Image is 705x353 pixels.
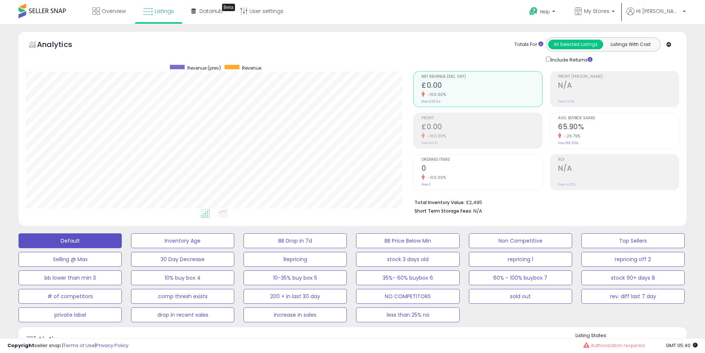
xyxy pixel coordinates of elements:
b: Short Term Storage Fees: [414,208,472,214]
button: 10-35% buy box 5 [244,270,347,285]
span: Net Revenue (Exc. VAT) [422,75,542,79]
span: Listings [155,7,174,15]
button: Non Competitive [469,233,572,248]
div: Tooltip anchor [222,4,235,11]
span: My Stores [584,7,610,15]
button: increase in sales [244,307,347,322]
span: DataHub [199,7,223,15]
span: Revenue [242,65,261,71]
span: N/A [473,207,482,214]
button: Inventory Age [131,233,234,248]
span: Profit [422,116,542,120]
button: 35%- 60% buybox 6 [356,270,459,285]
button: repricing 1 [469,252,572,267]
a: Privacy Policy [96,342,128,349]
span: Avg. Buybox Share [558,116,679,120]
a: Hi [PERSON_NAME] [627,7,686,24]
strong: Copyright [7,342,34,349]
h2: 0 [422,164,542,174]
span: Help [540,9,550,15]
button: Repricing [244,252,347,267]
button: less than 25% roi [356,307,459,322]
li: £2,495 [414,197,674,206]
small: Prev: 89.96% [558,141,578,145]
button: comp thresh exists [131,289,234,304]
button: All Selected Listings [548,40,603,49]
span: Overview [102,7,126,15]
span: Ordered Items [422,158,542,162]
h5: Listings [39,335,68,345]
button: Top Sellers [581,233,685,248]
div: Totals For [514,41,543,48]
div: seller snap | | [7,342,128,349]
small: -100.00% [425,175,446,180]
h2: £0.00 [422,81,542,91]
span: Revenue (prev) [187,65,221,71]
small: -100.00% [425,133,446,139]
button: sold out [469,289,572,304]
small: Prev: 4.02% [558,182,575,187]
button: 60% - 100% buybox 7 [469,270,572,285]
button: BB Price Below Min [356,233,459,248]
button: NO COMPETITORS [356,289,459,304]
small: Prev: £15.34 [422,99,440,104]
span: ROI [558,158,679,162]
a: Help [523,1,563,24]
small: -26.75% [561,133,581,139]
div: Include Returns [540,55,601,64]
button: stock 90+ days 8 [581,270,685,285]
small: Prev: 1.37% [558,99,574,104]
span: Profit [PERSON_NAME] [558,75,679,79]
button: Selling @ Max [19,252,122,267]
small: Prev: 1 [422,182,431,187]
button: private label [19,307,122,322]
button: rev. diff last 7 day [581,289,685,304]
button: 10% buy box 4 [131,270,234,285]
small: Prev: £0.21 [422,141,438,145]
button: repricing off 2 [581,252,685,267]
button: stock 3 days old [356,252,459,267]
b: Total Inventory Value: [414,199,465,206]
p: Listing States: [575,332,686,339]
span: 2025-10-9 05:40 GMT [666,342,698,349]
button: Listings With Cost [603,40,658,49]
button: drop in recent sales [131,307,234,322]
h2: N/A [558,81,679,91]
button: BB Drop in 7d [244,233,347,248]
h2: 65.90% [558,123,679,133]
h5: Analytics [37,39,87,51]
small: -100.00% [425,92,446,97]
i: Get Help [529,7,538,16]
button: # of competitors [19,289,122,304]
button: Default [19,233,122,248]
span: Hi [PERSON_NAME] [636,7,681,15]
h2: £0.00 [422,123,542,133]
h2: N/A [558,164,679,174]
button: 200 + in last 30 day [244,289,347,304]
a: Terms of Use [63,342,95,349]
button: bb lower than min 3 [19,270,122,285]
button: 30 Day Decrease [131,252,234,267]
